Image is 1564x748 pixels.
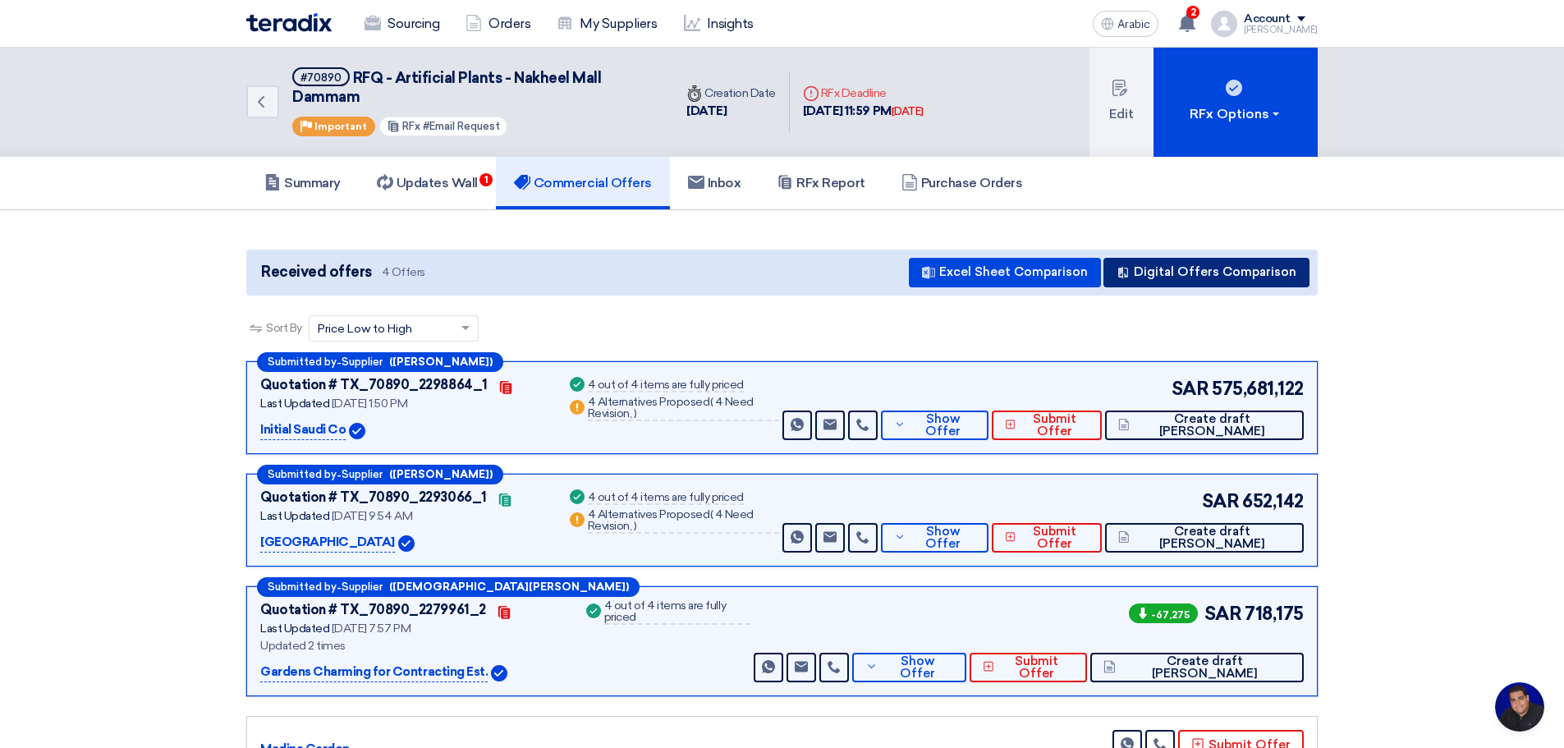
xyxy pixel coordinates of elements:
[342,468,383,480] font: Supplier
[342,356,383,368] font: Supplier
[491,665,507,681] img: Verified Account
[580,16,657,31] font: My Suppliers
[1202,490,1240,512] font: SAR
[260,664,488,679] font: Gardens Charming for Contracting Est.
[707,16,754,31] font: Insights
[710,395,713,409] font: (
[423,120,500,132] font: #Email Request
[260,602,486,617] font: Quotation # TX_70890_2279961_2
[921,175,1023,190] font: Purchase Orders
[588,507,754,533] font: 4 Need Revision,
[909,258,1101,287] button: Excel Sheet Comparison
[260,489,487,505] font: Quotation # TX_70890_2293066_1
[337,356,342,369] font: -
[246,157,359,209] a: Summary
[1105,411,1304,440] button: Create draft [PERSON_NAME]
[484,174,488,186] font: 1
[634,406,637,420] font: )
[671,6,767,42] a: Insights
[1090,653,1304,682] button: Create draft [PERSON_NAME]
[1154,48,1318,157] button: RFx Options
[389,581,629,593] font: ([DEMOGRAPHIC_DATA][PERSON_NAME])
[349,423,365,439] img: Verified Account
[796,175,865,190] font: RFx Report
[710,507,713,521] font: (
[268,356,337,368] font: Submitted by
[925,411,961,438] font: Show Offer
[1244,25,1318,35] font: [PERSON_NAME]
[883,157,1041,209] a: Purchase Orders
[402,120,420,132] font: RFx
[397,175,478,190] font: Updates Wall
[881,411,988,440] button: Show Offer
[604,599,727,624] font: 4 out of 4 items are fully priced
[332,509,412,523] font: [DATE] 9:54 AM
[634,519,637,533] font: )
[318,322,412,336] font: Price Low to High
[337,469,342,481] font: -
[708,175,741,190] font: Inbox
[332,397,407,411] font: [DATE] 1:50 PM
[881,523,988,553] button: Show Offer
[314,121,367,132] font: Important
[266,321,302,335] font: Sort By
[1033,411,1076,438] font: Submit Offer
[1495,682,1544,732] a: Open chat
[759,157,883,209] a: RFx Report
[992,411,1103,440] button: Submit Offer
[1159,524,1265,551] font: Create draft [PERSON_NAME]
[260,639,346,653] font: Updated 2 times
[398,535,415,552] img: Verified Account
[300,71,342,84] font: #70890
[1212,378,1304,400] font: 575,681,122
[1109,106,1134,122] font: Edit
[261,263,372,281] font: Received offers
[892,105,924,117] font: [DATE]
[588,507,710,521] font: 4 Alternatives Proposed
[488,16,530,31] font: Orders
[970,653,1088,682] button: Submit Offer
[1089,48,1154,157] button: Edit
[1105,523,1304,553] button: Create draft [PERSON_NAME]
[388,16,439,31] font: Sourcing
[260,377,488,392] font: Quotation # TX_70890_2298864_1
[588,490,744,504] font: 4 out of 4 items are fully priced
[588,395,710,409] font: 4 Alternatives Proposed
[359,157,496,209] a: Updates Wall1
[1190,106,1269,122] font: RFx Options
[292,69,601,106] font: RFQ - Artificial Plants - Nakheel Mall Dammam
[342,581,383,593] font: Supplier
[332,622,410,636] font: [DATE] 7:57 PM
[496,157,670,209] a: Commercial Offers
[1152,654,1258,681] font: Create draft [PERSON_NAME]
[284,175,341,190] font: Summary
[1159,411,1265,438] font: Create draft [PERSON_NAME]
[1204,603,1242,625] font: SAR
[260,535,395,549] font: [GEOGRAPHIC_DATA]
[1134,264,1296,279] font: Digital Offers Comparison
[534,175,652,190] font: Commercial Offers
[1172,378,1209,400] font: SAR
[1015,654,1058,681] font: Submit Offer
[452,6,544,42] a: Orders
[1151,608,1190,620] font: -67,275
[337,581,342,594] font: -
[268,468,337,480] font: Submitted by
[260,422,346,437] font: Initial Saudi Co
[382,265,425,279] font: 4 Offers
[925,524,961,551] font: Show Offer
[992,523,1103,553] button: Submit Offer
[389,468,493,480] font: ([PERSON_NAME])
[268,581,337,593] font: Submitted by
[686,103,727,118] font: [DATE]
[1190,7,1196,18] font: 2
[900,654,935,681] font: Show Offer
[260,397,329,411] font: Last Updated
[852,653,966,682] button: Show Offer
[821,86,887,100] font: RFx Deadline
[544,6,670,42] a: My Suppliers
[1117,17,1150,31] font: Arabic
[704,86,776,100] font: Creation Date
[1242,490,1304,512] font: 652,142
[803,103,892,118] font: [DATE] 11:59 PM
